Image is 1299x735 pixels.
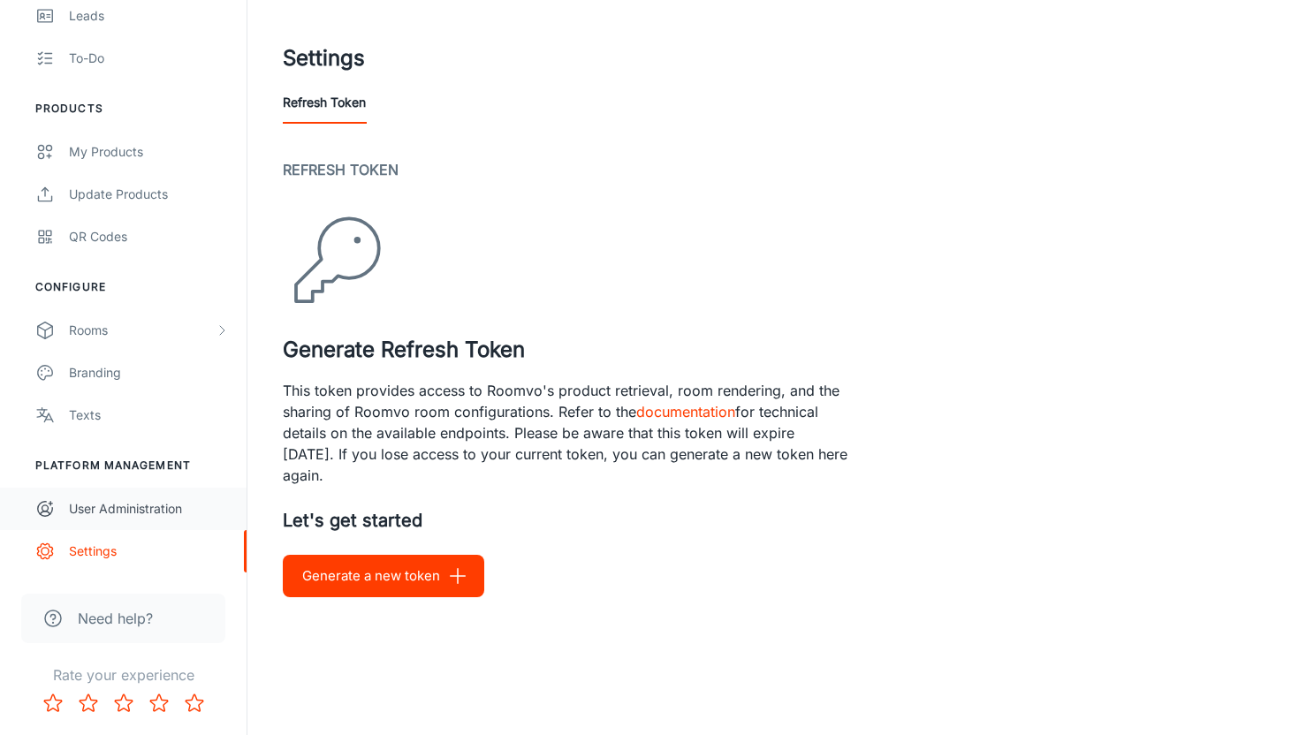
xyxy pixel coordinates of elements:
[69,499,229,519] div: User Administration
[283,507,1264,534] p: Let's get started
[636,403,735,421] a: documentation
[69,321,215,340] div: Rooms
[283,555,484,597] button: Generate a new token
[14,664,232,686] p: Rate your experience
[69,405,229,425] div: Texts
[283,159,1264,180] h2: Refresh Token
[69,542,229,561] div: Settings
[283,81,366,124] button: Refresh Token
[283,334,1264,366] h3: Generate Refresh Token
[283,42,365,74] h1: Settings
[69,6,229,26] div: Leads
[69,49,229,68] div: To-do
[69,363,229,383] div: Branding
[69,185,229,204] div: Update Products
[69,227,229,246] div: QR Codes
[69,142,229,162] div: My Products
[283,380,848,486] p: This token provides access to Roomvo's product retrieval, room rendering, and the sharing of Room...
[78,608,153,629] span: Need help?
